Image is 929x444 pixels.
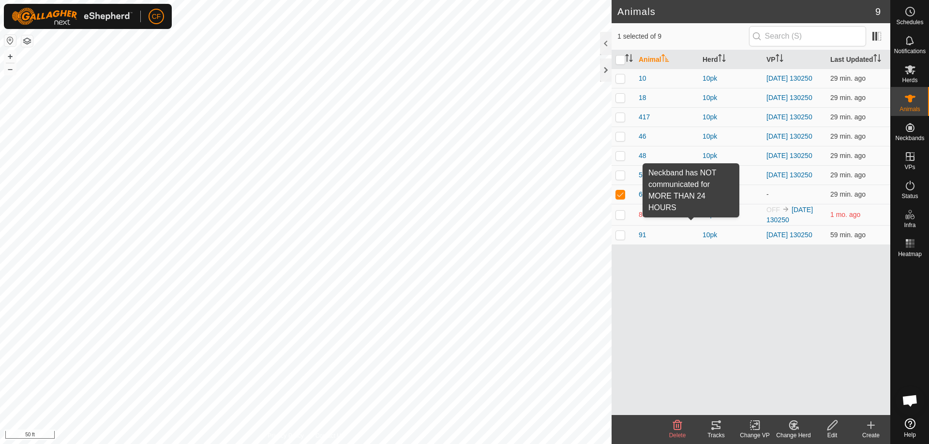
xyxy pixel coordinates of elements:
th: VP [763,50,826,69]
span: Schedules [896,19,923,25]
a: [DATE] 130250 [766,113,812,121]
div: 10pk [703,73,759,84]
span: VPs [904,164,915,170]
span: 9 [875,4,881,19]
a: Contact Us [315,431,344,440]
a: [DATE] 130250 [766,152,812,159]
div: 10pk [703,112,759,122]
div: Open chat [896,386,925,415]
p-sorticon: Activate to sort [776,56,783,63]
div: 10pk [703,170,759,180]
span: Oct 5, 2025, 2:34 PM [830,132,866,140]
th: Animal [635,50,699,69]
span: 10 [639,73,646,84]
span: Oct 5, 2025, 2:04 PM [830,231,866,239]
input: Search (S) [749,26,866,46]
span: Notifications [894,48,926,54]
button: + [4,51,16,62]
span: Animals [899,106,920,112]
span: 91 [639,230,646,240]
div: Create [852,431,890,440]
p-sorticon: Activate to sort [718,56,726,63]
th: Herd [699,50,763,69]
span: Help [904,432,916,438]
span: 48 [639,151,646,161]
span: Neckbands [895,135,924,141]
span: Oct 5, 2025, 2:34 PM [830,171,866,179]
span: Oct 5, 2025, 2:34 PM [830,152,866,159]
span: 51 [639,170,646,180]
span: 18 [639,93,646,103]
span: 1 selected of 9 [617,31,749,42]
span: Oct 5, 2025, 2:34 PM [830,113,866,121]
img: Gallagher Logo [12,8,133,25]
div: 10pk [703,210,759,220]
span: Status [901,193,918,199]
a: [DATE] 130250 [766,206,813,224]
span: Oct 5, 2025, 2:34 PM [830,74,866,82]
a: [DATE] 130250 [766,132,812,140]
span: CF [152,12,161,22]
a: Help [891,415,929,442]
div: Change VP [735,431,774,440]
img: to [782,205,790,213]
div: Tracks [697,431,735,440]
a: Privacy Policy [268,431,304,440]
div: 10pk [703,131,759,142]
span: Delete [669,432,686,439]
span: 417 [639,112,650,122]
span: OFF [766,206,780,214]
a: [DATE] 130250 [766,171,812,179]
span: Oct 5, 2025, 2:34 PM [830,94,866,101]
span: Heatmap [898,251,922,257]
span: 63 [639,189,646,200]
h2: Animals [617,6,875,17]
div: 10pk [703,151,759,161]
span: Aug 24, 2025, 12:34 PM [830,211,860,218]
p-sorticon: Activate to sort [661,56,669,63]
span: 83 [639,210,646,220]
div: 10pk [703,93,759,103]
div: 10pk [703,189,759,200]
p-sorticon: Activate to sort [873,56,881,63]
button: – [4,63,16,75]
div: Edit [813,431,852,440]
span: Infra [904,222,915,228]
span: 46 [639,131,646,142]
a: [DATE] 130250 [766,74,812,82]
p-sorticon: Activate to sort [625,56,633,63]
div: 10pk [703,230,759,240]
button: Map Layers [21,35,33,47]
span: Oct 5, 2025, 2:34 PM [830,190,866,198]
span: Herds [902,77,917,83]
div: Change Herd [774,431,813,440]
button: Reset Map [4,35,16,46]
th: Last Updated [826,50,890,69]
a: [DATE] 130250 [766,94,812,101]
a: [DATE] 130250 [766,231,812,239]
app-display-virtual-paddock-transition: - [766,190,769,198]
